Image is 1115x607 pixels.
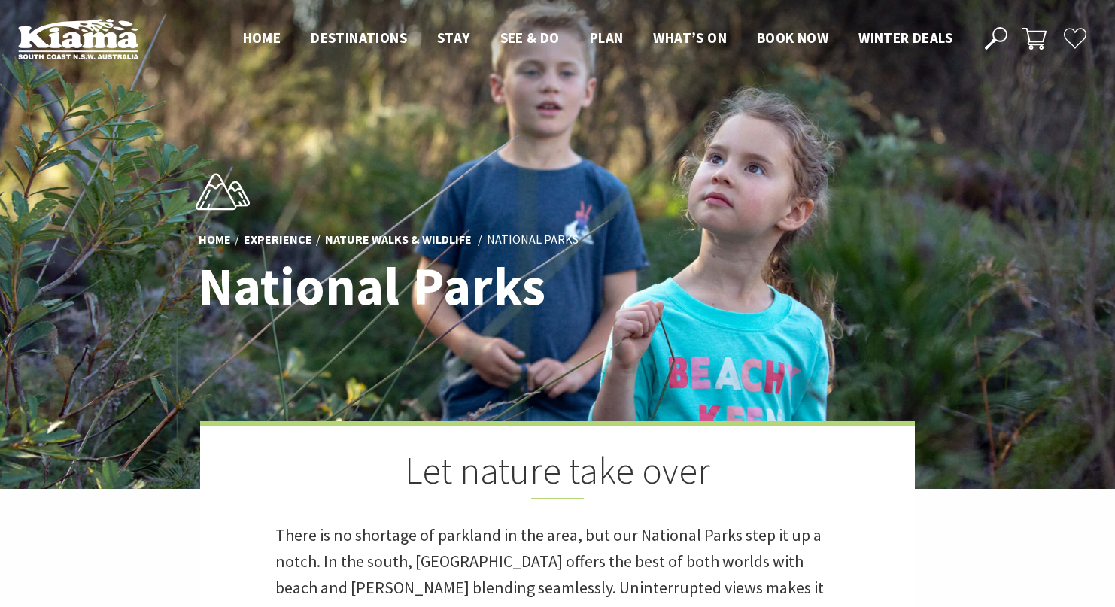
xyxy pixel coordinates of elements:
[653,29,727,47] span: What’s On
[228,26,968,51] nav: Main Menu
[858,29,952,47] span: Winter Deals
[500,29,560,47] span: See & Do
[757,29,828,47] span: Book now
[590,29,624,47] span: Plan
[311,29,407,47] span: Destinations
[244,232,312,248] a: Experience
[199,257,624,315] h1: National Parks
[243,29,281,47] span: Home
[437,29,470,47] span: Stay
[487,230,579,250] li: National Parks
[325,232,472,248] a: Nature Walks & Wildlife
[18,18,138,59] img: Kiama Logo
[275,448,840,499] h2: Let nature take over
[199,232,231,248] a: Home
